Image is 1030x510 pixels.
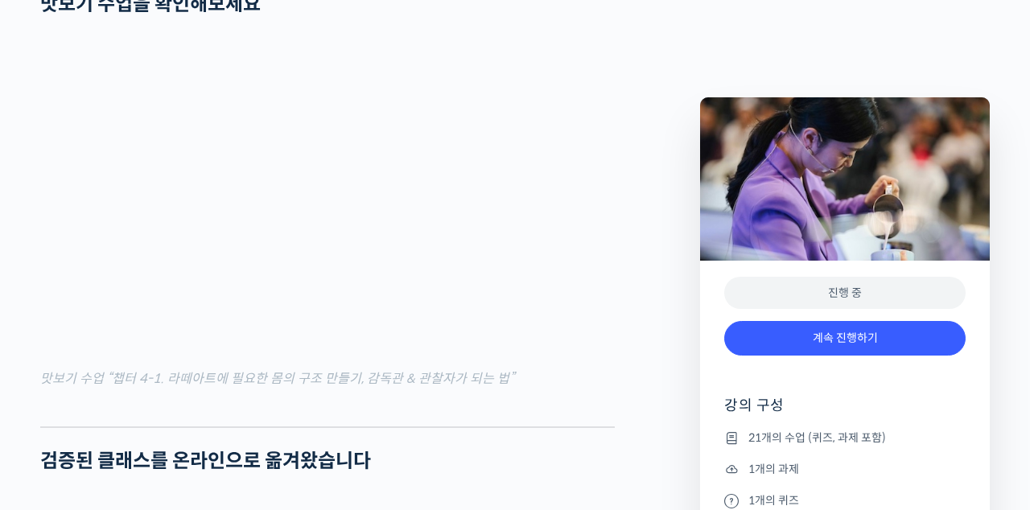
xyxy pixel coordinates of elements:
[106,376,208,417] a: 대화
[249,401,268,413] span: 설정
[208,376,309,417] a: 설정
[51,401,60,413] span: 홈
[5,376,106,417] a: 홈
[40,449,371,473] strong: 검증된 클래스를 온라인으로 옮겨왔습니다
[724,396,966,428] h4: 강의 구성
[724,321,966,356] a: 계속 진행하기
[40,370,514,387] mark: 맛보기 수업 “챕터 4-1. 라떼아트에 필요한 몸의 구조 만들기, 감독관 & 관찰자가 되는 법”
[724,491,966,510] li: 1개의 퀴즈
[724,428,966,447] li: 21개의 수업 (퀴즈, 과제 포함)
[147,401,167,414] span: 대화
[724,277,966,310] div: 진행 중
[724,459,966,479] li: 1개의 과제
